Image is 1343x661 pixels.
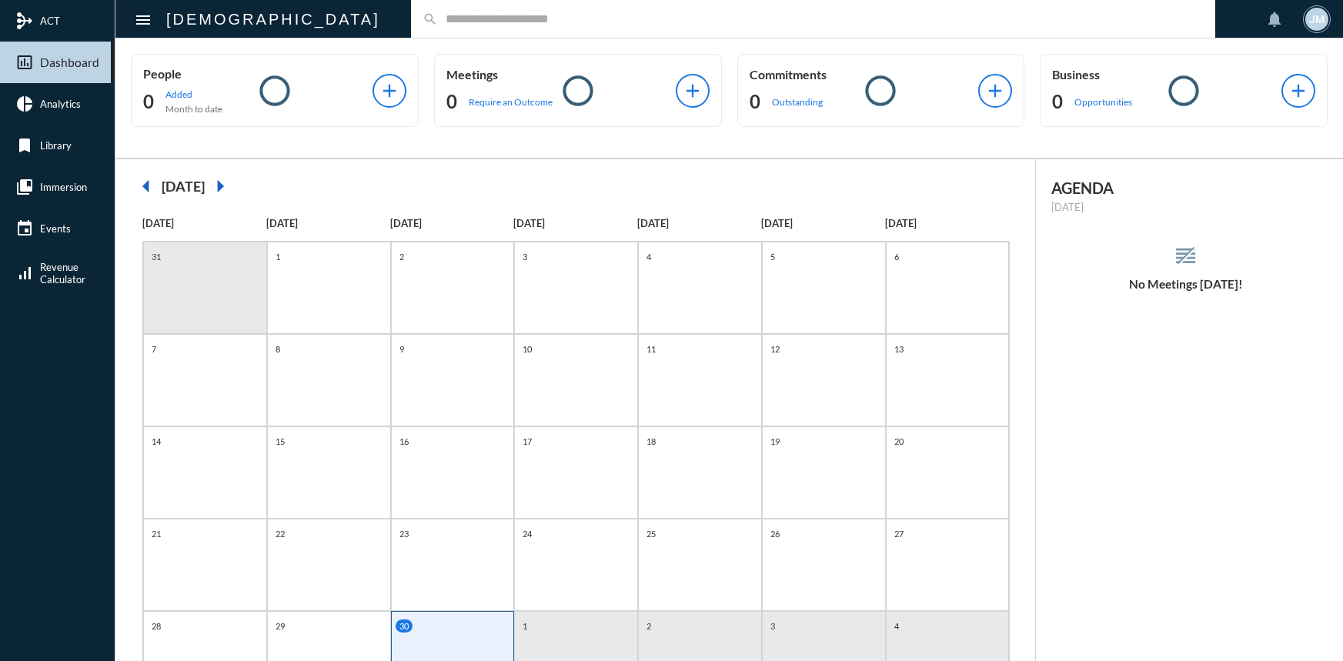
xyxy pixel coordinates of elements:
[148,342,160,356] p: 7
[767,250,779,263] p: 5
[15,53,34,72] mat-icon: insert_chart_outlined
[131,171,162,202] mat-icon: arrow_left
[1305,8,1328,31] div: JM
[643,527,660,540] p: 25
[396,342,408,356] p: 9
[423,12,438,27] mat-icon: search
[148,250,165,263] p: 31
[396,250,408,263] p: 2
[40,222,71,235] span: Events
[272,342,284,356] p: 8
[272,619,289,633] p: 29
[396,527,413,540] p: 23
[40,261,85,285] span: Revenue Calculator
[637,217,761,229] p: [DATE]
[272,527,289,540] p: 22
[519,250,531,263] p: 3
[396,619,413,633] p: 30
[40,15,60,27] span: ACT
[205,171,236,202] mat-icon: arrow_right
[890,527,907,540] p: 27
[519,619,531,633] p: 1
[519,527,536,540] p: 24
[134,11,152,29] mat-icon: Side nav toggle icon
[15,219,34,238] mat-icon: event
[272,250,284,263] p: 1
[890,435,907,448] p: 20
[15,136,34,155] mat-icon: bookmark
[272,435,289,448] p: 15
[767,342,783,356] p: 12
[519,435,536,448] p: 17
[1051,201,1320,213] p: [DATE]
[767,619,779,633] p: 3
[162,178,205,195] h2: [DATE]
[266,217,390,229] p: [DATE]
[643,342,660,356] p: 11
[1036,277,1335,291] h5: No Meetings [DATE]!
[15,95,34,113] mat-icon: pie_chart
[767,527,783,540] p: 26
[40,181,87,193] span: Immersion
[643,250,655,263] p: 4
[643,435,660,448] p: 18
[15,264,34,282] mat-icon: signal_cellular_alt
[519,342,536,356] p: 10
[148,435,165,448] p: 14
[643,619,655,633] p: 2
[396,435,413,448] p: 16
[40,139,72,152] span: Library
[1051,179,1320,197] h2: AGENDA
[40,98,81,110] span: Analytics
[1173,243,1198,269] mat-icon: reorder
[390,217,514,229] p: [DATE]
[15,12,34,30] mat-icon: mediation
[148,619,165,633] p: 28
[148,527,165,540] p: 21
[40,55,99,69] span: Dashboard
[885,217,1009,229] p: [DATE]
[890,250,903,263] p: 6
[142,217,266,229] p: [DATE]
[890,619,903,633] p: 4
[166,7,380,32] h2: [DEMOGRAPHIC_DATA]
[128,4,159,35] button: Toggle sidenav
[890,342,907,356] p: 13
[15,178,34,196] mat-icon: collections_bookmark
[1265,10,1284,28] mat-icon: notifications
[767,435,783,448] p: 19
[761,217,885,229] p: [DATE]
[513,217,637,229] p: [DATE]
